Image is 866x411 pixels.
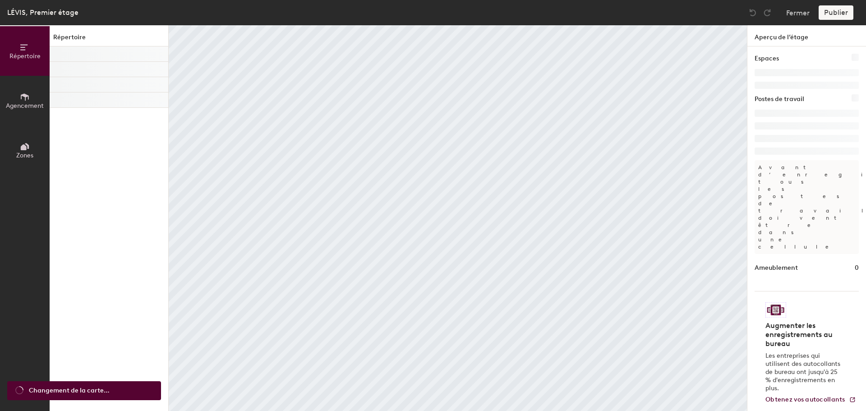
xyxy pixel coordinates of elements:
[7,7,78,18] div: LÉVIS, Premier étage
[747,25,866,46] h1: Aperçu de l’étage
[786,5,810,20] button: Fermer
[16,152,33,159] span: Zones
[9,52,41,60] span: Répertoire
[765,396,845,403] span: Obtenez vos autocollants
[50,32,168,46] h1: Répertoire
[755,94,804,104] h1: Postes de travail
[6,102,44,110] span: Agencement
[765,396,856,404] a: Obtenez vos autocollants
[755,263,798,273] h1: Ameublement
[748,8,757,17] img: Undo
[765,302,786,318] img: Logo autocollant
[763,8,772,17] img: Redo
[755,54,779,64] h1: Espaces
[765,352,843,393] p: Les entreprises qui utilisent des autocollants de bureau ont jusqu'à 25 % d'enregistrements en plus.
[755,160,859,254] p: Avant d’enregistrer, tous les postes de travail doivent être dans une cellule
[765,321,843,348] h4: Augmenter les enregistrements au bureau
[855,263,859,273] h1: 0
[169,25,747,411] canvas: Map
[29,386,110,396] span: Changement de la carte…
